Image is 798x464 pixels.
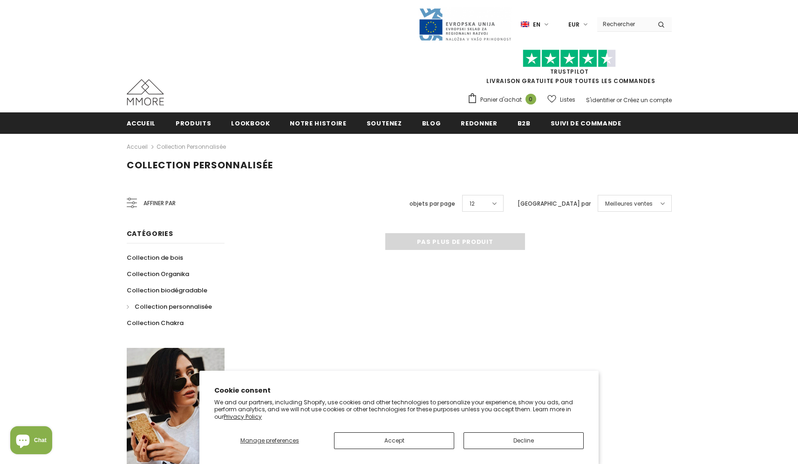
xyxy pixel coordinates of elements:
a: B2B [518,112,531,133]
input: Search Site [597,17,651,31]
a: Collection personnalisée [127,298,212,315]
a: Blog [422,112,441,133]
span: 0 [525,94,536,104]
span: Collection Chakra [127,319,184,327]
img: i-lang-1.png [521,21,529,28]
img: Javni Razpis [418,7,512,42]
h2: Cookie consent [214,386,584,395]
a: Panier d'achat 0 [467,93,541,107]
a: Privacy Policy [224,413,262,421]
p: We and our partners, including Shopify, use cookies and other technologies to personalize your ex... [214,399,584,421]
a: Collection biodégradable [127,282,207,298]
span: Listes [560,95,575,104]
span: Panier d'achat [480,95,522,104]
button: Manage preferences [214,432,325,449]
label: objets par page [409,199,455,208]
a: Collection Chakra [127,315,184,331]
img: Faites confiance aux étoiles pilotes [523,49,616,68]
span: Accueil [127,119,156,128]
span: Lookbook [231,119,270,128]
span: Meilleures ventes [605,199,653,208]
span: Catégories [127,229,173,238]
span: B2B [518,119,531,128]
button: Decline [464,432,584,449]
a: Collection personnalisée [157,143,226,151]
span: Suivi de commande [551,119,621,128]
span: 12 [470,199,475,208]
span: or [616,96,622,104]
a: Collection de bois [127,249,183,266]
label: [GEOGRAPHIC_DATA] par [518,199,591,208]
a: Collection Organika [127,266,189,282]
a: Notre histoire [290,112,346,133]
span: soutenez [367,119,402,128]
span: Collection personnalisée [135,302,212,311]
span: Affiner par [143,198,176,208]
a: TrustPilot [550,68,589,76]
span: Collection de bois [127,253,183,262]
span: en [533,20,540,29]
a: Lookbook [231,112,270,133]
a: soutenez [367,112,402,133]
inbox-online-store-chat: Shopify online store chat [7,426,55,457]
span: Collection biodégradable [127,286,207,295]
a: Redonner [461,112,497,133]
span: Notre histoire [290,119,346,128]
span: EUR [568,20,580,29]
a: Créez un compte [623,96,672,104]
a: Listes [547,91,575,108]
span: Manage preferences [240,436,299,444]
a: Suivi de commande [551,112,621,133]
a: Accueil [127,141,148,152]
span: Produits [176,119,211,128]
span: Collection Organika [127,270,189,278]
span: Collection personnalisée [127,159,273,172]
a: Javni Razpis [418,20,512,28]
img: Cas MMORE [127,79,164,105]
button: Accept [334,432,454,449]
span: LIVRAISON GRATUITE POUR TOUTES LES COMMANDES [467,54,672,85]
span: Redonner [461,119,497,128]
span: Blog [422,119,441,128]
a: Accueil [127,112,156,133]
a: S'identifier [586,96,615,104]
a: Produits [176,112,211,133]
